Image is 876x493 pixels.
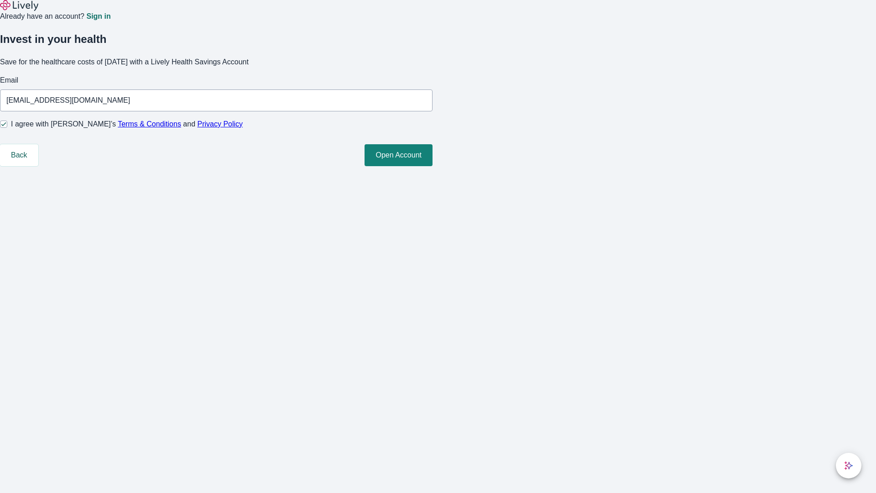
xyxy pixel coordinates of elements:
a: Sign in [86,13,110,20]
svg: Lively AI Assistant [844,461,853,470]
a: Terms & Conditions [118,120,181,128]
a: Privacy Policy [198,120,243,128]
span: I agree with [PERSON_NAME]’s and [11,119,243,130]
button: Open Account [365,144,433,166]
button: chat [836,453,861,478]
